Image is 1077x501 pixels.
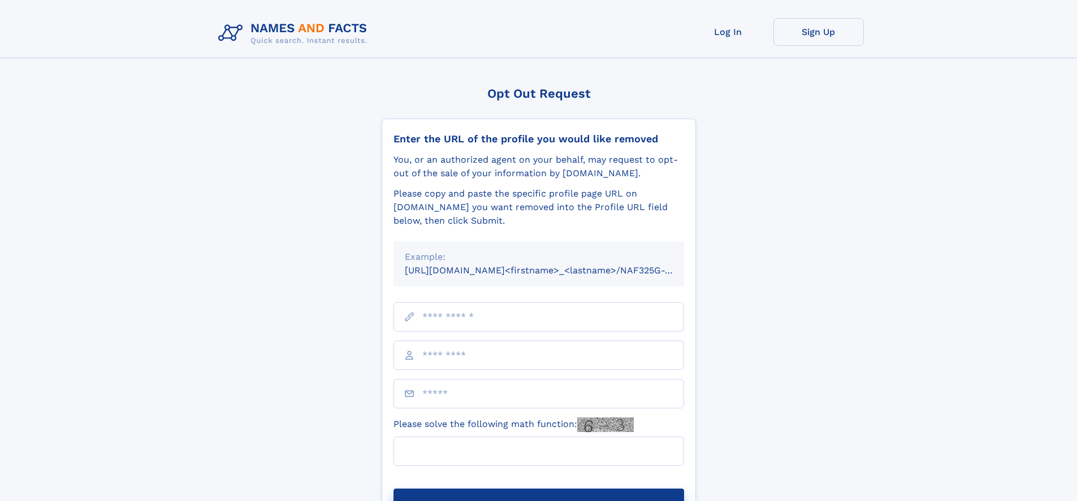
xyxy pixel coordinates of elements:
[393,187,684,228] div: Please copy and paste the specific profile page URL on [DOMAIN_NAME] you want removed into the Pr...
[382,86,696,101] div: Opt Out Request
[773,18,864,46] a: Sign Up
[393,133,684,145] div: Enter the URL of the profile you would like removed
[393,153,684,180] div: You, or an authorized agent on your behalf, may request to opt-out of the sale of your informatio...
[405,265,706,276] small: [URL][DOMAIN_NAME]<firstname>_<lastname>/NAF325G-xxxxxxxx
[683,18,773,46] a: Log In
[214,18,377,49] img: Logo Names and Facts
[393,417,634,432] label: Please solve the following math function:
[405,250,673,264] div: Example:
